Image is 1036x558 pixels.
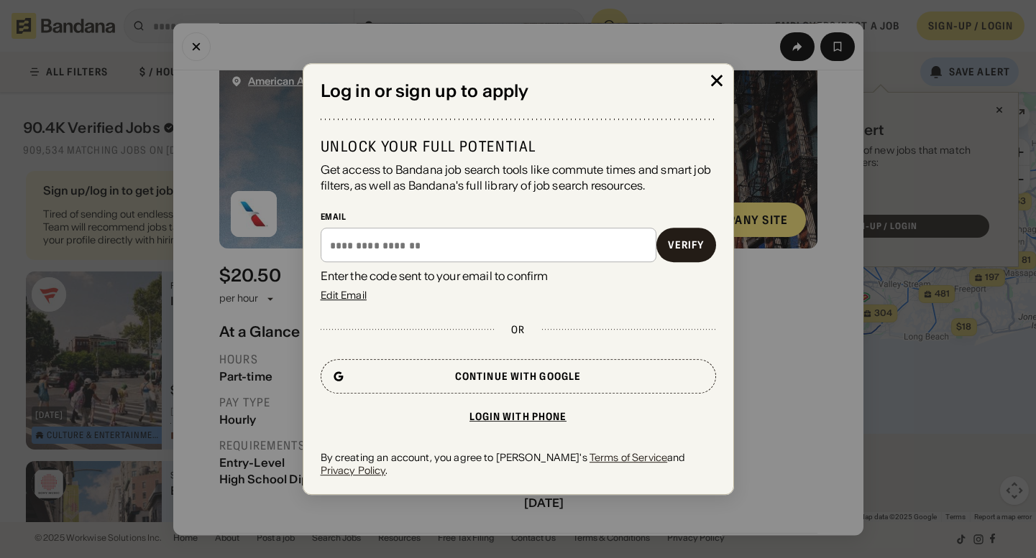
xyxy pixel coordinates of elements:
div: Email [321,211,716,223]
div: Enter the code sent to your email to confirm [321,268,716,284]
a: Terms of Service [590,451,667,464]
div: or [511,323,525,336]
div: By creating an account, you agree to [PERSON_NAME]'s and . [321,451,716,477]
div: Get access to Bandana job search tools like commute times and smart job filters, as well as Banda... [321,162,716,194]
div: Continue with Google [455,371,581,381]
div: Login with phone [469,411,567,422]
div: Unlock your full potential [321,137,716,156]
div: Edit Email [321,290,367,300]
div: Verify [668,240,704,250]
div: Log in or sign up to apply [321,81,716,102]
a: Privacy Policy [321,464,386,477]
